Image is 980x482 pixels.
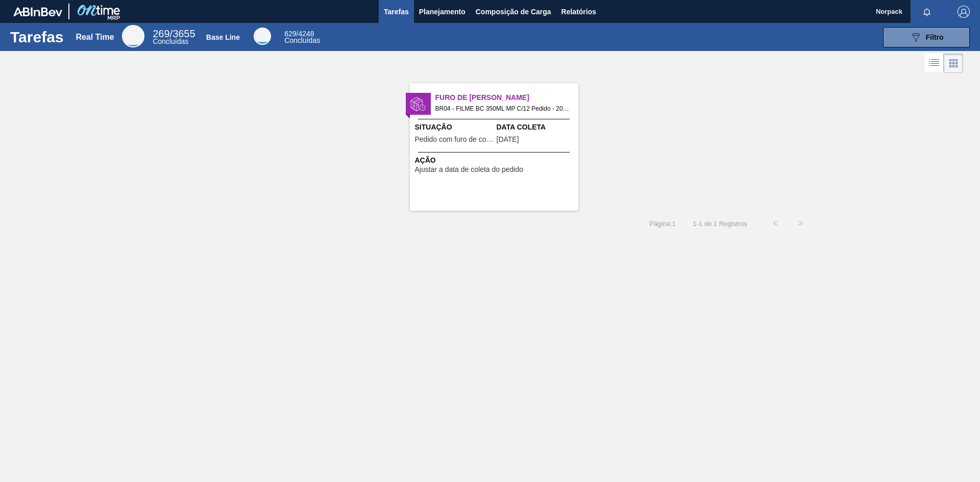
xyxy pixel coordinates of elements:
div: Base Line [206,33,240,41]
span: / 4248 [284,30,314,38]
span: Planejamento [419,6,465,18]
span: Composição de Carga [476,6,551,18]
span: Situação [415,122,494,133]
span: 02/09/2025 [497,136,519,143]
button: Filtro [883,27,970,47]
div: Real Time [76,33,114,42]
span: Relatórios [561,6,596,18]
span: Ajustar a data de coleta do pedido [415,166,524,173]
span: Data Coleta [497,122,576,133]
span: Página : 1 [649,220,675,227]
div: Base Line [284,31,320,44]
span: BR04 - FILME BC 350ML MP C/12 Pedido - 2003370 [435,103,570,114]
div: Base Line [254,28,271,45]
span: Tarefas [384,6,409,18]
div: Visão em Cards [944,54,963,73]
span: 1 - 1 de 1 Registros [691,220,747,227]
img: status [410,96,426,112]
span: Ação [415,155,576,166]
img: TNhmsLtSVTkK8tSr43FrP2fwEKptu5GPRR3wAAAABJRU5ErkJggg== [13,7,62,16]
div: Real Time [122,25,144,47]
span: Filtro [926,33,944,41]
img: Logout [958,6,970,18]
button: < [763,211,788,236]
span: / 3655 [153,28,195,39]
div: Real Time [153,30,195,45]
span: Concluídas [153,37,188,45]
button: > [788,211,814,236]
span: Pedido com furo de coleta [415,136,494,143]
h1: Tarefas [10,31,64,43]
span: 629 [284,30,296,38]
span: 269 [153,28,169,39]
span: Furo de Coleta [435,92,578,103]
div: Visão em Lista [925,54,944,73]
button: Notificações [911,5,943,19]
span: Concluídas [284,36,320,44]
